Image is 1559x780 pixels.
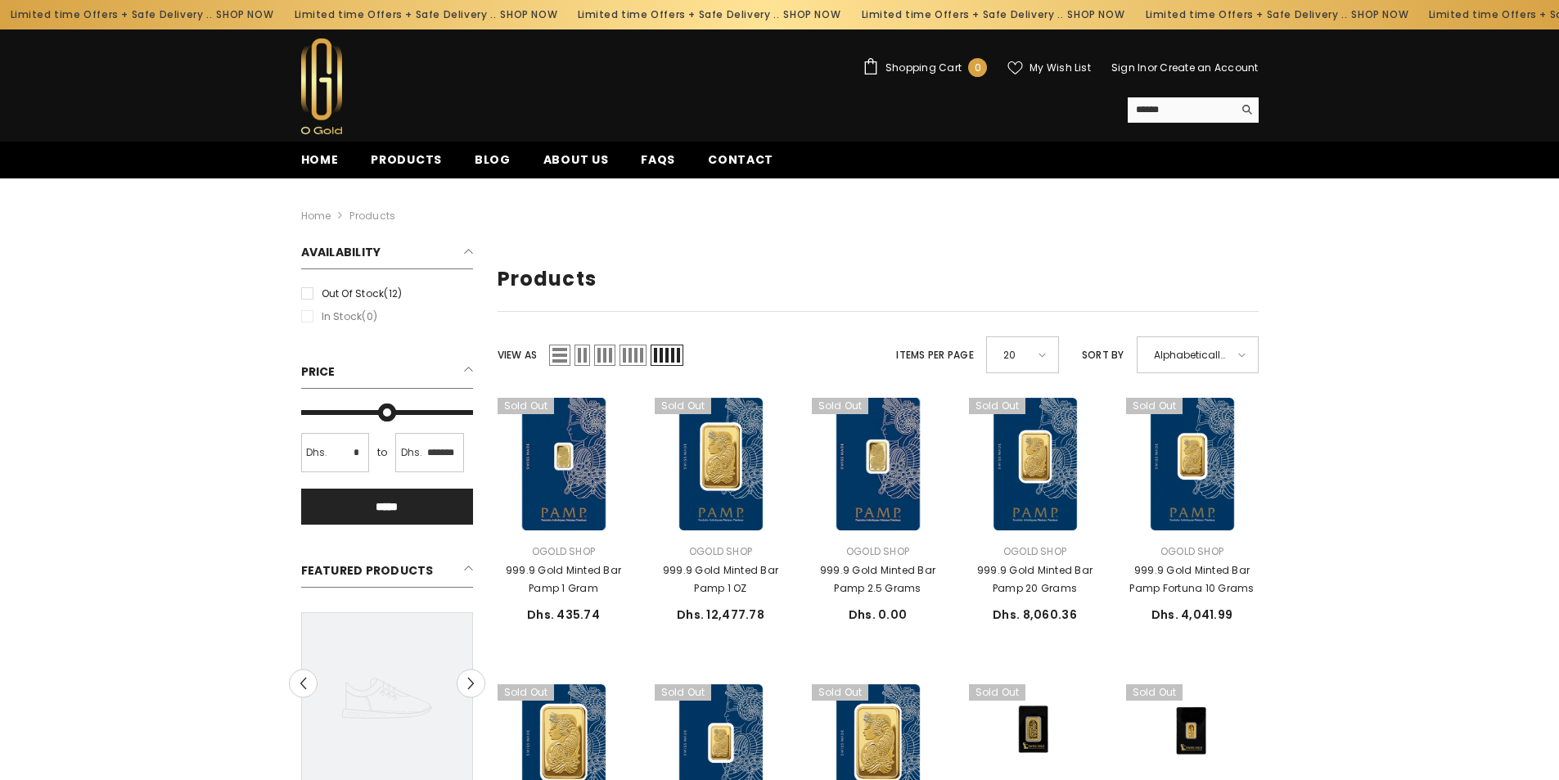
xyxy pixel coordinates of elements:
a: Create an Account [1160,61,1258,74]
button: Previous [289,670,318,698]
a: SHOP NOW [784,6,841,24]
a: 999.9 Gold Minted Bar Pamp 20 Grams [969,398,1102,530]
span: Dhs. 435.74 [527,606,600,623]
span: Grid 2 [574,345,590,366]
a: SHOP NOW [500,6,557,24]
a: Ogold Shop [689,544,752,558]
span: Grid 4 [620,345,647,366]
a: 999.9 Gold Minted Bar Pamp 1 Gram [498,398,630,530]
label: Sort by [1082,346,1124,364]
span: Blog [475,151,511,168]
span: List [549,345,570,366]
a: Products [349,209,395,223]
h2: Featured Products [301,557,473,588]
a: 999.9 Gold Minted Bar Pamp 2.5 Grams [812,561,944,597]
div: 20 [986,336,1059,373]
span: Dhs. 12,477.78 [677,606,764,623]
div: Alphabetically, A-Z [1137,336,1259,373]
span: Alphabetically, A-Z [1154,343,1227,367]
a: 999.9 Gold Minted Bar Pamp 1 Gram [498,561,630,597]
img: Ogold Shop [301,38,342,134]
a: Ogold Shop [532,544,595,558]
span: Availability [301,244,381,260]
a: Contact [692,151,790,178]
summary: Search [1128,97,1259,123]
span: Sold out [655,398,712,414]
span: Sold out [1126,398,1183,414]
span: Sold out [969,684,1026,701]
span: Contact [708,151,773,168]
a: 999.9 Gold Minted Bar Pamp 1 OZ [655,398,787,530]
a: FAQs [624,151,692,178]
span: Dhs. 0.00 [849,606,908,623]
span: Dhs. 4,041.99 [1151,606,1233,623]
a: 999.9 Gold Minted Bar Pamp 1 OZ [655,561,787,597]
a: 999.9 Gold Minted Bar SWISS GOLD HATH MN FADL RABY 10 Grams [1126,684,1259,773]
a: SHOP NOW [1351,6,1408,24]
a: Sign In [1111,61,1147,74]
a: 999.9 Gold Minted Bar Pamp 20 Grams [969,561,1102,597]
span: or [1147,61,1157,74]
span: (12) [384,286,402,300]
div: Limited time Offers + Safe Delivery .. [567,2,851,28]
span: Dhs. 8,060.36 [993,606,1077,623]
span: Sold out [812,684,869,701]
label: Out of stock [301,285,473,303]
a: Blog [458,151,527,178]
a: Home [301,207,331,225]
a: 999.9 Gold Minted Bar Pamp 2.5 Grams [812,398,944,530]
a: 999.9 Gold Minted Bar Pamp Fortuna 10 Grams [1126,398,1259,530]
span: Sold out [812,398,869,414]
span: Sold out [969,398,1026,414]
a: Home [285,151,355,178]
a: Ogold Shop [1160,544,1223,558]
span: Grid 5 [651,345,683,366]
span: Sold out [1126,684,1183,701]
h1: Products [498,268,1259,291]
a: Products [354,151,458,178]
span: My Wish List [1030,63,1091,73]
a: Shopping Cart [863,58,987,77]
div: Limited time Offers + Safe Delivery .. [851,2,1135,28]
a: Ogold Shop [846,544,909,558]
nav: breadcrumbs [301,178,1259,231]
a: 999.9 Gold Minted Bar Pamp Fortuna 10 Grams [1126,561,1259,597]
label: View as [498,346,538,364]
span: 0 [975,59,981,77]
div: Limited time Offers + Safe Delivery .. [1135,2,1419,28]
span: About us [543,151,609,168]
span: Price [301,363,336,380]
span: Sold out [498,398,555,414]
a: About us [527,151,625,178]
a: My Wish List [1007,61,1091,75]
span: Grid 3 [594,345,615,366]
span: Dhs. [401,444,423,462]
span: to [372,444,392,462]
button: Search [1233,97,1259,122]
a: Ogold Shop [1003,544,1066,558]
a: SHOP NOW [1067,6,1124,24]
a: 999.9 Gold Minted Bar SWISS GOLD HATH MN FADL RABY 1 OZ [969,684,1102,773]
span: FAQs [641,151,675,168]
span: Shopping Cart [885,63,962,73]
a: SHOP NOW [216,6,273,24]
span: Sold out [655,684,712,701]
button: Next [457,670,485,698]
span: Dhs. [306,444,328,462]
label: Items per page [896,346,973,364]
span: Home [301,151,339,168]
span: Products [371,151,442,168]
div: Limited time Offers + Safe Delivery .. [284,2,568,28]
span: Sold out [498,684,555,701]
span: 20 [1003,343,1027,367]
